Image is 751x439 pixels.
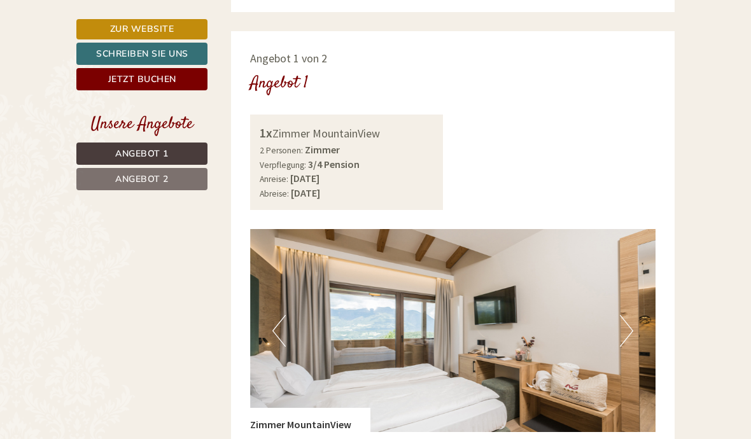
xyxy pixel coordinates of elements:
button: Next [620,315,633,347]
b: [DATE] [290,172,319,185]
small: Anreise: [260,174,288,185]
img: image [250,229,656,432]
div: [GEOGRAPHIC_DATA] [19,37,196,47]
div: Guten Tag, wie können wir Ihnen helfen? [10,34,202,73]
span: Angebot 1 [115,148,169,160]
b: [DATE] [291,186,320,199]
a: Zur Website [76,19,207,39]
small: 2 Personen: [260,145,303,156]
button: Senden [330,335,406,358]
span: Angebot 2 [115,173,169,185]
div: Unsere Angebote [76,113,207,136]
b: 1x [260,125,272,141]
span: Angebot 1 von 2 [250,51,327,66]
div: Zimmer MountainView [260,124,434,143]
div: Zimmer MountainView [250,408,370,432]
div: Angebot 1 [250,72,308,95]
small: Abreise: [260,188,289,199]
small: 16:30 [19,62,196,71]
a: Schreiben Sie uns [76,43,207,65]
b: 3/4 Pension [308,158,360,171]
button: Previous [272,315,286,347]
b: Zimmer [305,143,340,156]
a: Jetzt buchen [76,68,207,90]
div: [DATE] [180,10,226,31]
small: Verpflegung: [260,160,306,171]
